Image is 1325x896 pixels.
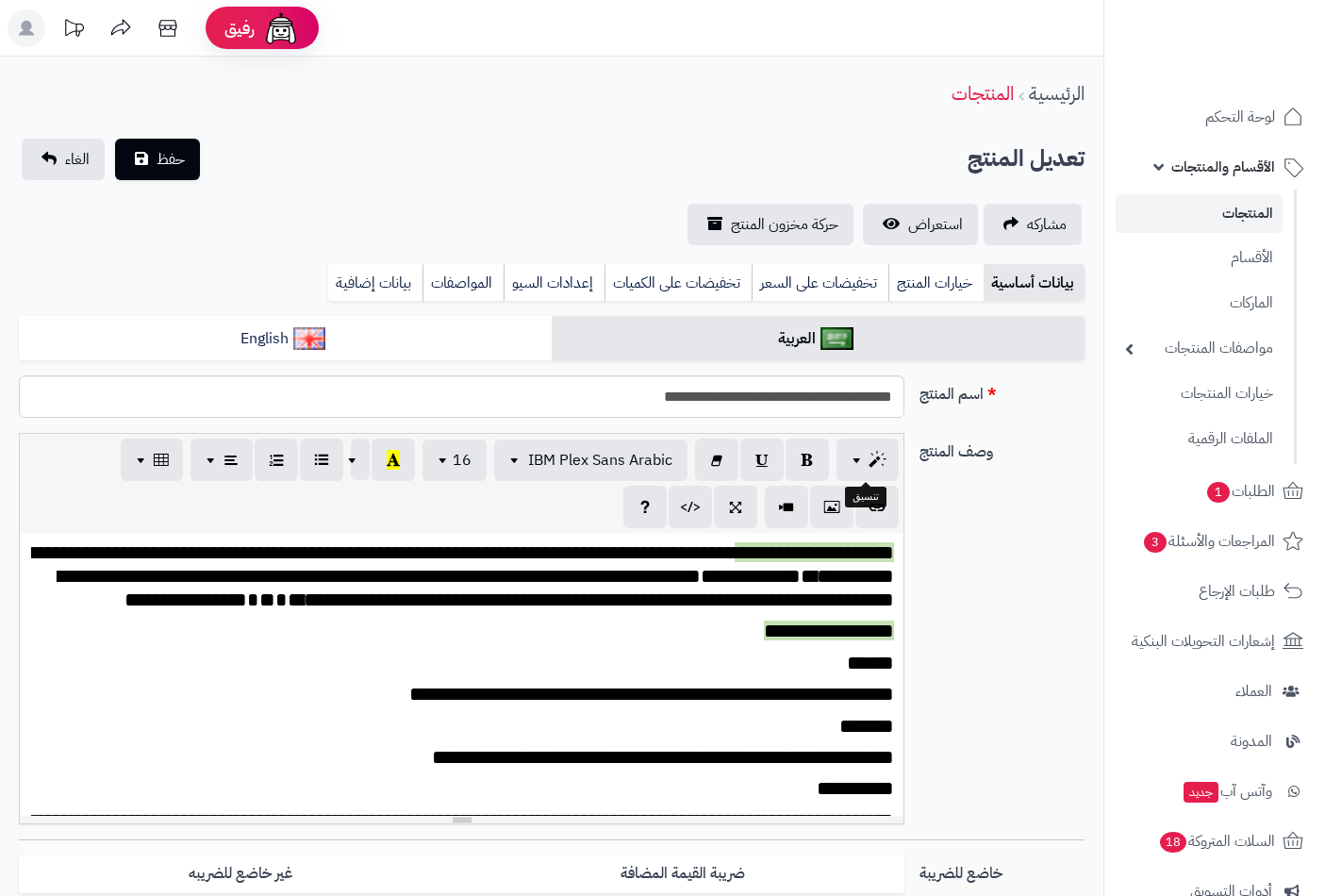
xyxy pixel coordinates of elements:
button: 16 [422,440,487,481]
img: ai-face.png [262,9,300,47]
a: مشاركه [984,204,1082,245]
a: تخفيضات على الكميات [605,264,752,302]
a: إعدادات السيو [504,264,605,302]
span: مشاركه [1027,213,1067,236]
a: المنتجات [952,79,1014,108]
span: حفظ [157,148,185,171]
span: طلبات الإرجاع [1199,578,1275,605]
a: حركة مخزون المنتج [687,204,853,245]
a: المنتجات [1116,194,1283,233]
a: العربية [552,316,1085,362]
a: المواصفات [422,264,504,302]
span: 1 [1207,482,1230,503]
a: بيانات إضافية [328,264,422,302]
span: 3 [1144,532,1167,553]
a: العملاء [1116,669,1314,714]
span: 16 [453,449,472,472]
button: حفظ [115,139,200,180]
a: لوحة التحكم [1116,94,1314,140]
a: English [19,316,552,362]
a: تحديثات المنصة [50,9,97,52]
a: المدونة [1116,719,1314,764]
span: السلات المتروكة [1158,828,1275,855]
img: English [293,327,326,350]
label: خاضع للضريبة [912,855,1092,885]
a: طلبات الإرجاع [1116,569,1314,614]
span: 18 [1160,832,1186,853]
span: الطلبات [1205,478,1275,505]
a: خيارات المنتج [888,264,984,302]
label: ضريبة القيمة المضافة [462,855,904,893]
h2: تعديل المنتج [968,140,1085,178]
a: الملفات الرقمية [1116,419,1283,459]
a: الغاء [22,139,105,180]
a: الطلبات1 [1116,469,1314,514]
a: مواصفات المنتجات [1116,328,1283,369]
a: الرئيسية [1029,79,1085,108]
a: وآتس آبجديد [1116,769,1314,814]
span: العملاء [1235,678,1272,705]
a: المراجعات والأسئلة3 [1116,519,1314,564]
a: تخفيضات على السعر [752,264,888,302]
span: لوحة التحكم [1205,104,1275,130]
span: المدونة [1231,728,1272,755]
label: اسم المنتج [912,375,1092,406]
span: المراجعات والأسئلة [1142,528,1275,555]
span: وآتس آب [1182,778,1272,805]
span: حركة مخزون المنتج [731,213,838,236]
div: تنسيق [845,487,886,507]
span: استعراض [908,213,963,236]
a: السلات المتروكة18 [1116,819,1314,864]
a: استعراض [863,204,978,245]
span: جديد [1184,782,1218,803]
a: إشعارات التحويلات البنكية [1116,619,1314,664]
img: العربية [820,327,853,350]
a: خيارات المنتجات [1116,373,1283,414]
label: وصف المنتج [912,433,1092,463]
span: رفيق [224,17,255,40]
span: الغاء [65,148,90,171]
button: IBM Plex Sans Arabic [494,440,687,481]
img: logo-2.png [1197,53,1307,92]
a: الأقسام [1116,238,1283,278]
span: IBM Plex Sans Arabic [528,449,672,472]
span: إشعارات التحويلات البنكية [1132,628,1275,655]
label: غير خاضع للضريبه [19,855,461,893]
span: الأقسام والمنتجات [1171,154,1275,180]
a: الماركات [1116,283,1283,324]
a: بيانات أساسية [984,264,1085,302]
